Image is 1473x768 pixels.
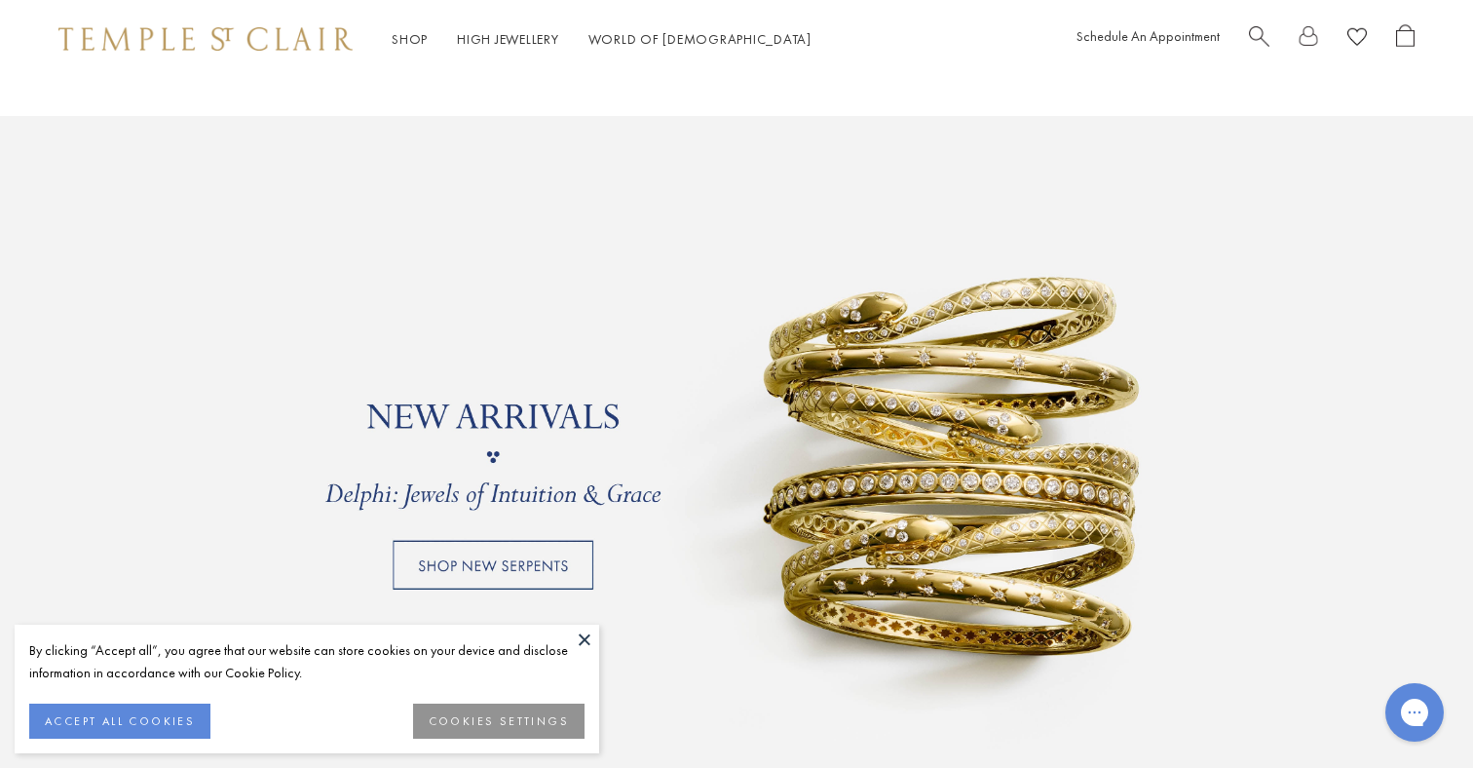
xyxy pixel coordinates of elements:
img: Temple St. Clair [58,27,353,51]
button: ACCEPT ALL COOKIES [29,704,210,739]
a: High JewelleryHigh Jewellery [457,30,559,48]
div: By clicking “Accept all”, you agree that our website can store cookies on your device and disclos... [29,639,585,684]
a: Schedule An Appointment [1076,27,1220,45]
a: Search [1249,24,1269,55]
a: World of [DEMOGRAPHIC_DATA]World of [DEMOGRAPHIC_DATA] [588,30,812,48]
a: Open Shopping Bag [1396,24,1415,55]
nav: Main navigation [392,27,812,52]
a: View Wishlist [1347,24,1367,55]
iframe: Gorgias live chat messenger [1376,676,1454,749]
a: ShopShop [392,30,428,48]
button: COOKIES SETTINGS [413,704,585,739]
